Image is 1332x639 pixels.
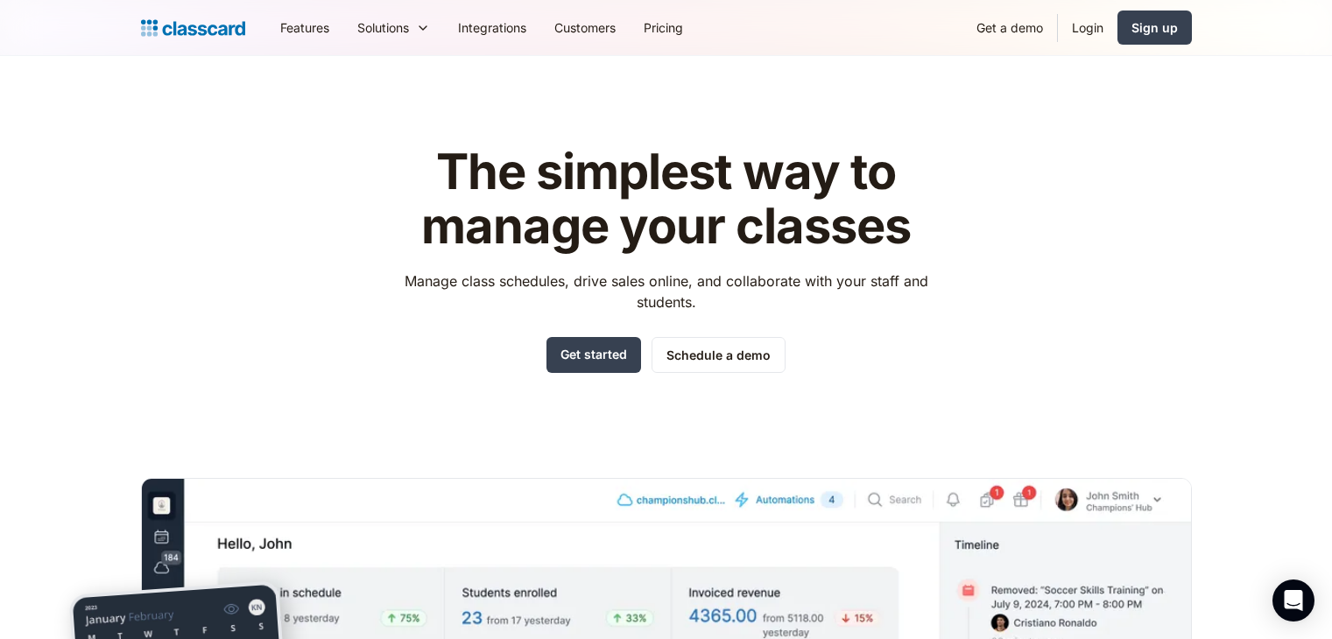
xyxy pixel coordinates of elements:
a: Integrations [444,8,540,47]
div: Open Intercom Messenger [1272,579,1314,621]
div: Sign up [1131,18,1178,37]
a: Pricing [630,8,697,47]
a: Schedule a demo [652,337,786,373]
a: Features [266,8,343,47]
a: Get started [546,337,641,373]
a: Login [1058,8,1117,47]
h1: The simplest way to manage your classes [388,145,944,253]
a: home [141,16,245,40]
p: Manage class schedules, drive sales online, and collaborate with your staff and students. [388,270,944,312]
a: Get a demo [962,8,1057,47]
a: Sign up [1117,11,1192,45]
div: Solutions [357,18,409,37]
div: Solutions [343,8,444,47]
a: Customers [540,8,630,47]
